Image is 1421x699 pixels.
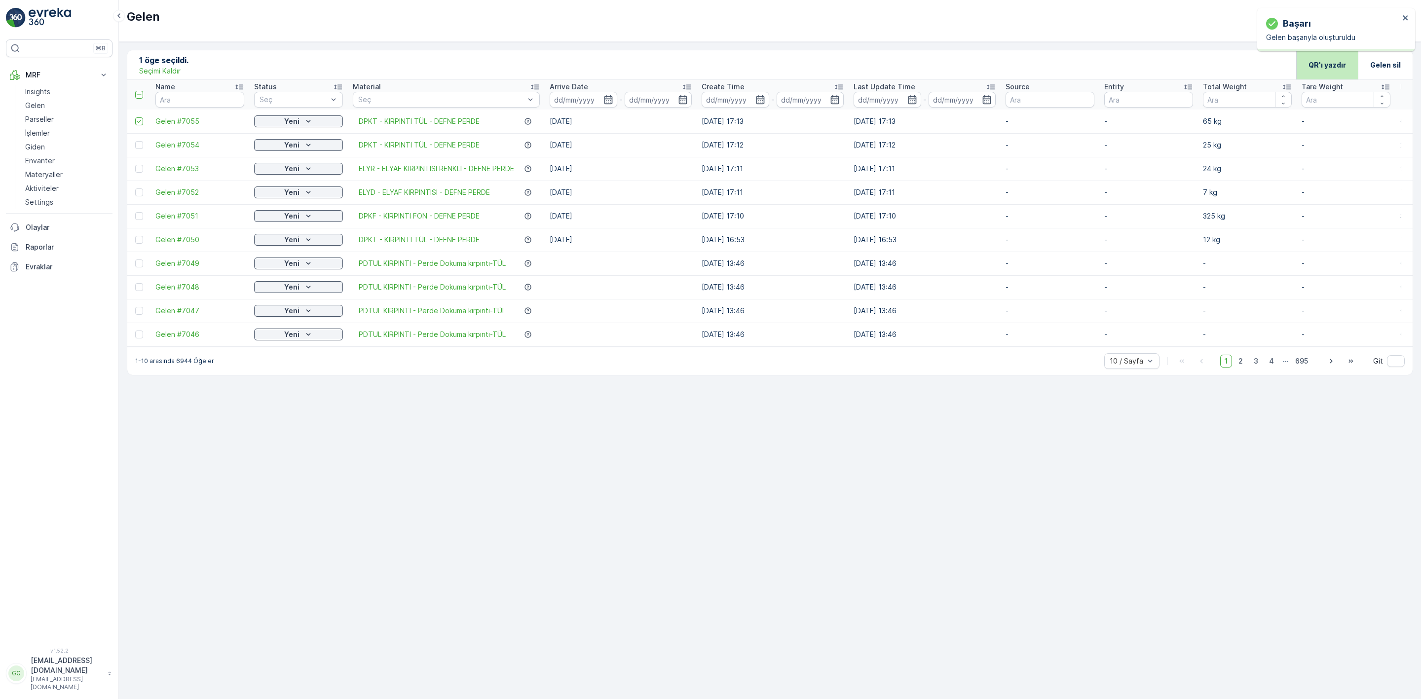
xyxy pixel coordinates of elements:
p: 1 öge seçildi. [139,54,188,66]
p: 1-10 arasında 6944 Öğeler [135,357,214,365]
td: [DATE] 17:11 [849,181,1001,204]
a: İşlemler [21,126,112,140]
button: Yeni [254,281,343,293]
a: Gelen #7051 [155,211,244,221]
span: v 1.52.2 [6,648,112,654]
div: Toggle Row Selected [135,283,143,291]
a: Evraklar [6,257,112,277]
p: Seç [358,95,524,105]
p: Yeni [284,164,299,174]
p: 325 kg [1203,211,1292,221]
div: Toggle Row Selected [135,212,143,220]
a: DPKT - KIRPINTI TÜL - DEFNE PERDE [359,140,480,150]
button: Yeni [254,163,343,175]
p: 65 kg [1203,116,1292,126]
td: [DATE] [545,157,697,181]
img: logo_light-DOdMpM7g.png [29,8,71,28]
p: - [1006,258,1094,268]
a: DPKF - KIRPINTI FON - DEFNE PERDE [359,211,480,221]
span: PDTUL KIRPINTI - Perde Dokuma kırpıntı-TÜL [359,330,506,339]
p: Envanter [25,156,55,166]
span: Name : [8,162,33,170]
p: - [1006,211,1094,221]
div: Toggle Row Selected [135,307,143,315]
p: Gelen [25,101,45,110]
p: - [771,94,775,106]
p: Source [1006,82,1030,92]
p: Raporlar [26,242,109,252]
a: Gelen #7055 [155,116,244,126]
p: - [1104,211,1193,221]
p: 12 kg [1203,235,1292,245]
img: logo [6,8,26,28]
p: Yeni [284,116,299,126]
td: [DATE] 17:11 [849,157,1001,181]
a: DPKT - KIRPINTI TÜL - DEFNE PERDE [359,235,480,245]
p: Yeni [284,211,299,221]
p: - [619,94,623,106]
p: - [1006,282,1094,292]
p: - [1203,330,1292,339]
p: - [1302,235,1390,245]
a: Gelen #7047 [155,306,244,316]
p: Arrive Date [550,82,588,92]
input: dd/mm/yyyy [702,92,769,108]
a: ELYD - ELYAF KIRPINTISI - DEFNE PERDE [359,187,490,197]
p: Giden [25,142,45,152]
input: dd/mm/yyyy [550,92,617,108]
p: - [1302,282,1390,292]
a: DPKT - KIRPINTI TÜL - DEFNE PERDE [359,116,480,126]
p: Gelen #7054 [684,8,735,20]
p: Evraklar [26,262,109,272]
p: - [1006,140,1094,150]
a: Olaylar [6,218,112,237]
p: Seç [260,95,328,105]
p: Materyaller [25,170,63,180]
span: 25 kg [43,178,62,186]
p: Yeni [284,306,299,316]
button: close [1402,14,1409,23]
input: Ara [1203,92,1292,108]
div: Toggle Row Selected [135,141,143,149]
input: Ara [1006,92,1094,108]
span: 4 [1265,355,1278,368]
td: [DATE] 17:12 [849,133,1001,157]
button: Yeni [254,186,343,198]
p: Yeni [284,187,299,197]
a: PDTUL KIRPINTI - Perde Dokuma kırpıntı-TÜL [359,282,506,292]
span: 0 kg [49,227,64,235]
span: Son Ağırlık : [8,227,49,235]
span: 695 [1291,355,1312,368]
p: [EMAIL_ADDRESS][DOMAIN_NAME] [31,656,103,675]
p: - [1104,235,1193,245]
a: Gelen #7054 [155,140,244,150]
p: - [1104,164,1193,174]
a: Gelen #7052 [155,187,244,197]
td: [DATE] 17:11 [697,157,849,181]
span: 2 [1234,355,1247,368]
p: Status [254,82,277,92]
span: PDTUL KIRPINTI - Perde Dokuma kırpıntı-TÜL [359,258,506,268]
p: - [1104,282,1193,292]
input: dd/mm/yyyy [625,92,692,108]
div: Toggle Row Selected [135,165,143,173]
td: [DATE] 13:46 [849,252,1001,275]
span: Git [1373,356,1383,366]
a: Gelen #7050 [155,235,244,245]
p: MRF [26,70,93,80]
div: GG [8,665,24,681]
p: Settings [25,197,53,207]
a: Gelen #7048 [155,282,244,292]
a: PDTUL KIRPINTI - Perde Dokuma kırpıntı-TÜL [359,306,506,316]
a: Settings [21,195,112,209]
p: - [1006,116,1094,126]
td: [DATE] 13:46 [697,299,849,323]
input: dd/mm/yyyy [854,92,921,108]
span: 1 [1220,355,1232,368]
a: Giden [21,140,112,154]
td: [DATE] 17:12 [697,133,849,157]
button: Yeni [254,305,343,317]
